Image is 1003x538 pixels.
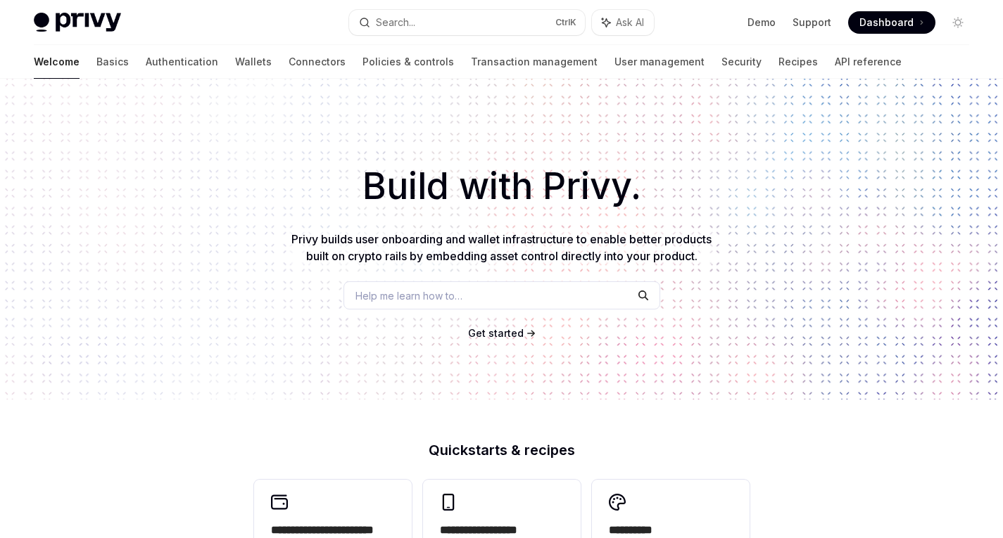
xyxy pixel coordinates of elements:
[947,11,969,34] button: Toggle dark mode
[254,443,750,457] h2: Quickstarts & recipes
[96,45,129,79] a: Basics
[592,10,654,35] button: Ask AI
[468,326,524,340] a: Get started
[614,45,705,79] a: User management
[34,13,121,32] img: light logo
[23,159,980,214] h1: Build with Privy.
[362,45,454,79] a: Policies & controls
[778,45,818,79] a: Recipes
[349,10,584,35] button: Search...CtrlK
[616,15,644,30] span: Ask AI
[291,232,712,263] span: Privy builds user onboarding and wallet infrastructure to enable better products built on crypto ...
[468,327,524,339] span: Get started
[721,45,762,79] a: Security
[471,45,598,79] a: Transaction management
[376,14,415,31] div: Search...
[747,15,776,30] a: Demo
[146,45,218,79] a: Authentication
[848,11,935,34] a: Dashboard
[289,45,346,79] a: Connectors
[355,288,462,303] span: Help me learn how to…
[235,45,272,79] a: Wallets
[34,45,80,79] a: Welcome
[793,15,831,30] a: Support
[859,15,914,30] span: Dashboard
[835,45,902,79] a: API reference
[555,17,576,28] span: Ctrl K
